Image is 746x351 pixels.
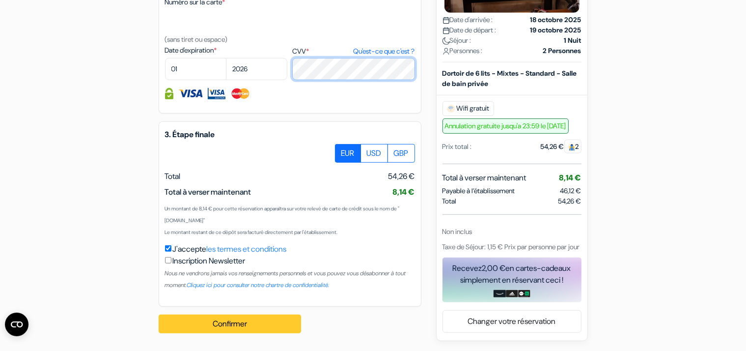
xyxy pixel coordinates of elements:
[335,144,361,163] label: EUR
[442,25,497,35] span: Date de départ :
[165,269,406,289] small: Nous ne vendrons jamais vos renseignements personnels et vous pouvez vous désabonner à tout moment.
[442,262,581,286] div: Recevez en cartes-cadeaux simplement en réservant ceci !
[442,242,580,251] span: Taxe de Séjour: 1,15 € Prix par personne par jour
[564,139,581,153] span: 2
[208,88,225,99] img: Visa Electron
[559,172,581,182] span: 8,14 €
[187,281,330,289] a: Cliquez ici pour consulter notre chartre de confidentialité.
[442,141,472,151] div: Prix total :
[165,205,400,224] small: Un montant de 8,14 € pour cette réservation apparaîtra sur votre relevé de carte de crédit sous l...
[442,27,450,34] img: calendar.svg
[393,187,415,197] span: 8,14 €
[165,171,181,181] span: Total
[530,25,581,35] strong: 19 octobre 2025
[506,290,518,297] img: adidas-card.png
[360,144,388,163] label: USD
[442,14,493,25] span: Date d'arrivée :
[442,118,569,133] span: Annulation gratuite jusqu'a 23:59 le [DATE]
[292,46,414,57] label: CVV
[5,313,28,336] button: Ouvrir le widget CMP
[388,171,415,182] span: 54,26 €
[560,186,581,195] span: 46,12 €
[165,187,251,197] span: Total à verser maintenant
[230,88,250,99] img: Master Card
[442,185,515,196] span: Payable à l’établissement
[442,47,450,55] img: user_icon.svg
[443,312,581,331] a: Changer votre réservation
[541,141,581,151] div: 54,26 €
[442,226,581,236] div: Non inclus
[442,16,450,24] img: calendar.svg
[442,196,457,206] span: Total
[518,290,530,297] img: uber-uber-eats-card.png
[173,255,246,267] label: Inscription Newsletter
[165,35,228,44] small: (sans tiret ou espace)
[387,144,415,163] label: GBP
[442,45,483,56] span: Personnes :
[335,144,415,163] div: Basic radio toggle button group
[442,35,471,45] span: Séjour :
[530,14,581,25] strong: 18 octobre 2025
[442,101,494,116] span: Wifi gratuit
[442,172,526,183] span: Total à verser maintenant
[207,244,287,254] a: les termes et conditions
[568,143,576,150] img: guest.svg
[165,88,173,99] img: Information de carte de crédit entièrement encryptée et sécurisée
[165,229,338,235] small: Le montant restant de ce dépôt sera facturé directement par l'établissement.
[159,315,301,333] button: Confirmer
[442,68,577,88] b: Dortoir de 6 lits - Mixtes - Standard - Salle de bain privée
[494,290,506,297] img: amazon-card-no-text.png
[353,46,414,57] a: Qu'est-ce que c'est ?
[178,88,203,99] img: Visa
[482,263,506,273] span: 2,00 €
[564,35,581,45] strong: 1 Nuit
[165,130,415,139] h5: 3. Étape finale
[543,45,581,56] strong: 2 Personnes
[558,196,581,206] span: 54,26 €
[447,104,455,112] img: free_wifi.svg
[165,45,287,56] label: Date d'expiration
[442,37,450,44] img: moon.svg
[173,243,287,255] label: J'accepte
